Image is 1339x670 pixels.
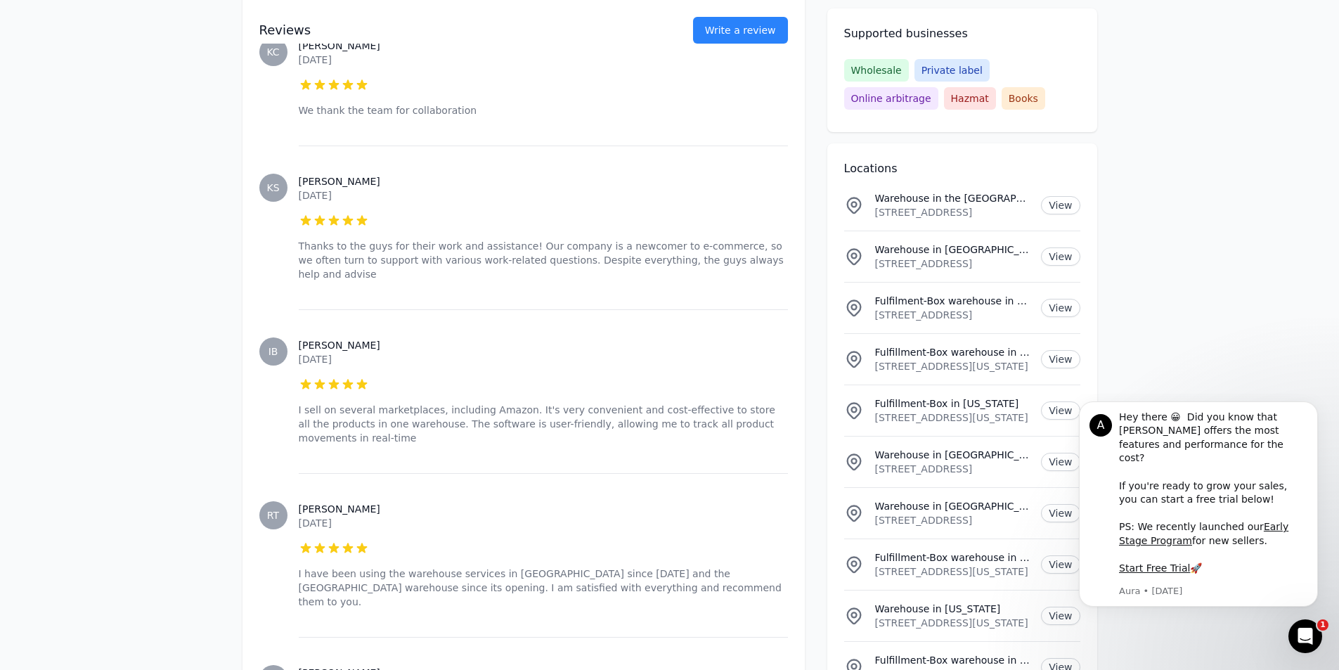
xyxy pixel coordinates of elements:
[299,354,332,365] time: [DATE]
[1058,394,1339,632] iframe: Intercom notifications message
[944,87,996,110] span: Hazmat
[875,205,1030,219] p: [STREET_ADDRESS]
[875,602,1030,616] p: Warehouse in [US_STATE]
[844,160,1080,177] h2: Locations
[844,87,938,110] span: Online arbitrage
[875,448,1030,462] p: Warehouse in [GEOGRAPHIC_DATA]
[1041,453,1080,471] a: View
[875,345,1030,359] p: Fulfillment-Box warehouse in [US_STATE] / [US_STATE]
[266,47,279,57] span: KC
[875,243,1030,257] p: Warehouse in [GEOGRAPHIC_DATA]
[875,397,1030,411] p: Fulfillment-Box in [US_STATE]
[875,616,1030,630] p: [STREET_ADDRESS][US_STATE]
[875,257,1030,271] p: [STREET_ADDRESS]
[1002,87,1045,110] span: Books
[1041,555,1080,574] a: View
[875,550,1030,565] p: Fulfillment-Box warehouse in [US_STATE]
[875,191,1030,205] p: Warehouse in the [GEOGRAPHIC_DATA]
[1041,247,1080,266] a: View
[259,20,648,40] h2: Reviews
[299,54,332,65] time: [DATE]
[299,567,788,609] p: I have been using the warehouse services in [GEOGRAPHIC_DATA] since [DATE] and the [GEOGRAPHIC_DA...
[1041,504,1080,522] a: View
[299,338,788,352] h3: [PERSON_NAME]
[299,517,332,529] time: [DATE]
[875,294,1030,308] p: Fulfilment-Box warehouse in [GEOGRAPHIC_DATA]
[875,411,1030,425] p: [STREET_ADDRESS][US_STATE]
[269,347,278,356] span: IB
[844,25,1080,42] h2: Supported businesses
[1041,607,1080,625] a: View
[1041,299,1080,317] a: View
[1041,401,1080,420] a: View
[299,403,788,445] p: I sell on several marketplaces, including Amazon. It's very convenient and cost-effective to stor...
[875,308,1030,322] p: [STREET_ADDRESS]
[844,59,909,82] span: Wholesale
[1041,350,1080,368] a: View
[693,17,788,44] a: Write a review
[299,103,788,117] p: We thank the team for collaboration
[299,239,788,281] p: Thanks to the guys for their work and assistance! Our company is a newcomer to e-commerce, so we ...
[875,653,1030,667] p: Fulfillment-Box warehouse in [GEOGRAPHIC_DATA]
[267,510,279,520] span: RT
[1041,196,1080,214] a: View
[299,174,788,188] h3: [PERSON_NAME]
[875,499,1030,513] p: Warehouse in [GEOGRAPHIC_DATA]
[875,462,1030,476] p: [STREET_ADDRESS]
[875,359,1030,373] p: [STREET_ADDRESS][US_STATE]
[266,183,279,193] span: KS
[299,39,788,53] h3: [PERSON_NAME]
[875,565,1030,579] p: [STREET_ADDRESS][US_STATE]
[1317,619,1328,631] span: 1
[299,502,788,516] h3: [PERSON_NAME]
[914,59,990,82] span: Private label
[875,513,1030,527] p: [STREET_ADDRESS]
[1288,619,1322,653] iframe: Intercom live chat
[299,190,332,201] time: [DATE]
